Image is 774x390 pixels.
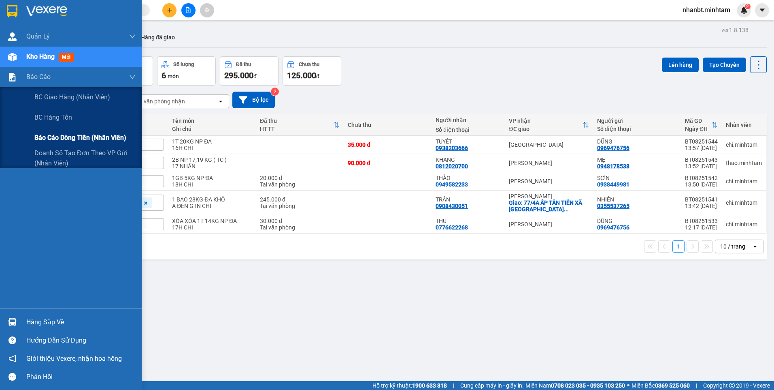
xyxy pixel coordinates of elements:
[597,156,677,163] div: MẸ
[759,6,766,14] span: caret-down
[685,175,718,181] div: BT08251542
[8,53,17,61] img: warehouse-icon
[34,148,136,168] span: Doanh số tạo đơn theo VP gửi (nhân viên)
[348,122,427,128] div: Chưa thu
[271,88,279,96] sup: 2
[436,163,468,169] div: 0812020700
[726,221,762,227] div: chi.minhtam
[436,156,501,163] div: KHANG
[509,118,582,124] div: VP nhận
[34,133,126,143] span: Báo cáo dòng tiền (nhân viên)
[26,334,136,347] div: Hướng dẫn sử dụng
[172,181,252,188] div: 18H CHI
[564,206,569,212] span: ...
[204,7,210,13] span: aim
[26,72,51,82] span: Báo cáo
[167,7,172,13] span: plus
[627,384,629,387] span: ⚪️
[348,141,427,148] div: 35.000 đ
[597,203,629,209] div: 0355537265
[509,193,589,199] div: [PERSON_NAME]
[436,203,468,209] div: 0908430051
[26,354,122,364] span: Giới thiệu Vexere, nhận hoa hồng
[59,53,74,62] span: mới
[685,203,718,209] div: 13:42 [DATE]
[9,355,16,362] span: notification
[436,196,501,203] div: TRÂN
[685,118,711,124] div: Mã GD
[34,92,110,102] span: BC giao hàng (nhân viên)
[755,3,769,17] button: caret-down
[260,218,340,224] div: 30.000 đ
[721,26,748,34] div: ver 1.8.138
[685,196,718,203] div: BT08251541
[172,145,252,151] div: 16H CHI
[525,381,625,390] span: Miền Nam
[436,218,501,224] div: THU
[740,6,748,14] img: icon-new-feature
[26,316,136,328] div: Hàng sắp về
[726,141,762,148] div: chi.minhtam
[162,71,166,80] span: 6
[283,56,341,86] button: Chưa thu125.000đ
[597,126,677,132] div: Số điện thoại
[509,178,589,184] div: [PERSON_NAME]
[436,181,468,188] div: 0949582233
[726,122,762,128] div: Nhân viên
[672,240,685,253] button: 1
[436,126,501,133] div: Số điện thoại
[181,3,196,17] button: file-add
[681,114,722,136] th: Toggle SortBy
[509,141,589,148] div: [GEOGRAPHIC_DATA]
[157,56,216,86] button: Số lượng6món
[597,224,629,231] div: 0969476756
[316,73,319,79] span: đ
[509,199,589,212] div: Giao: 77/4A ẤP TÂN TIẾN XÃ XUÂN THỚI ĐÔNG HÓC MÔN
[236,62,251,67] div: Đã thu
[253,73,257,79] span: đ
[217,98,224,105] svg: open
[453,381,454,390] span: |
[597,118,677,124] div: Người gửi
[8,73,17,81] img: solution-icon
[172,163,252,169] div: 17 NHÂN
[685,218,718,224] div: BT08251533
[509,160,589,166] div: [PERSON_NAME]
[224,71,253,80] span: 295.000
[597,218,677,224] div: DŨNG
[172,203,252,209] div: A ĐEN GTN CHI
[685,145,718,151] div: 13:57 [DATE]
[509,221,589,227] div: [PERSON_NAME]
[505,114,593,136] th: Toggle SortBy
[260,203,340,209] div: Tại văn phòng
[129,33,136,40] span: down
[685,181,718,188] div: 13:50 [DATE]
[172,224,252,231] div: 17H CHI
[232,92,275,108] button: Bộ lọc
[260,175,340,181] div: 20.000 đ
[7,5,17,17] img: logo-vxr
[8,318,17,326] img: warehouse-icon
[752,243,758,250] svg: open
[26,371,136,383] div: Phản hồi
[685,138,718,145] div: BT08251544
[260,181,340,188] div: Tại văn phòng
[685,163,718,169] div: 13:52 [DATE]
[260,118,333,124] div: Đã thu
[260,196,340,203] div: 245.000 đ
[720,242,745,251] div: 10 / trang
[172,175,252,181] div: 1GB 5KG NP ĐA
[220,56,279,86] button: Đã thu295.000đ
[746,4,749,9] span: 2
[436,138,501,145] div: TUYẾT
[685,224,718,231] div: 12:17 [DATE]
[597,196,677,203] div: NHIÊN
[129,97,185,105] div: Chọn văn phòng nhận
[200,3,214,17] button: aim
[662,58,699,72] button: Lên hàng
[436,175,501,181] div: THẢO
[9,373,16,381] span: message
[597,181,629,188] div: 0938449981
[703,58,746,72] button: Tạo Chuyến
[26,53,55,60] span: Kho hàng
